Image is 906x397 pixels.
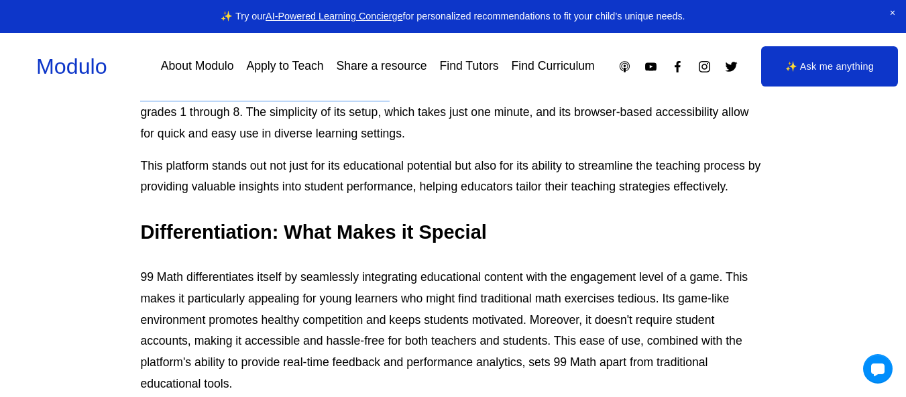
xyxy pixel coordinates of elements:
[644,60,658,74] a: YouTube
[512,55,595,78] a: Find Curriculum
[440,55,499,78] a: Find Tutors
[161,55,234,78] a: About Modulo
[337,55,427,78] a: Share a resource
[671,60,685,74] a: Facebook
[140,221,486,243] strong: Differentiation: What Makes it Special
[140,60,765,145] p: was created to address a key educational need: making math learning more fun and engaging for stu...
[697,60,712,74] a: Instagram
[246,55,323,78] a: Apply to Teach
[761,46,898,87] a: ✨ Ask me anything
[266,11,402,21] a: AI-Powered Learning Concierge
[140,267,765,394] p: 99 Math differentiates itself by seamlessly integrating educational content with the engagement l...
[618,60,632,74] a: Apple Podcasts
[140,156,765,198] p: This platform stands out not just for its educational potential but also for its ability to strea...
[36,54,107,78] a: Modulo
[724,60,738,74] a: Twitter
